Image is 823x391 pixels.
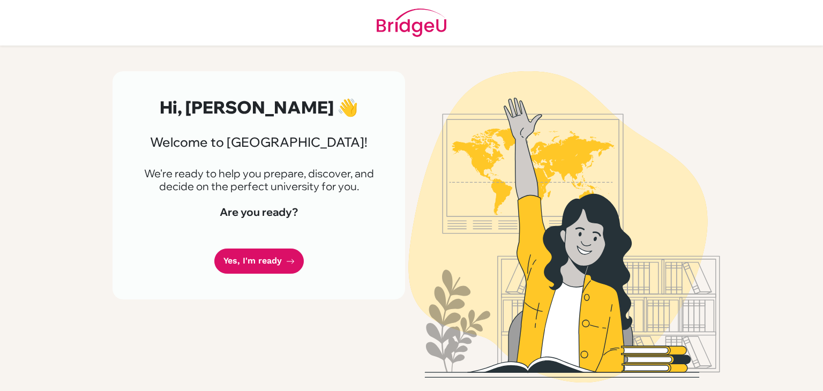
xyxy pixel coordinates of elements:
[138,206,379,219] h4: Are you ready?
[214,249,304,274] a: Yes, I'm ready
[138,134,379,150] h3: Welcome to [GEOGRAPHIC_DATA]!
[138,97,379,117] h2: Hi, [PERSON_NAME] 👋
[138,167,379,193] p: We're ready to help you prepare, discover, and decide on the perfect university for you.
